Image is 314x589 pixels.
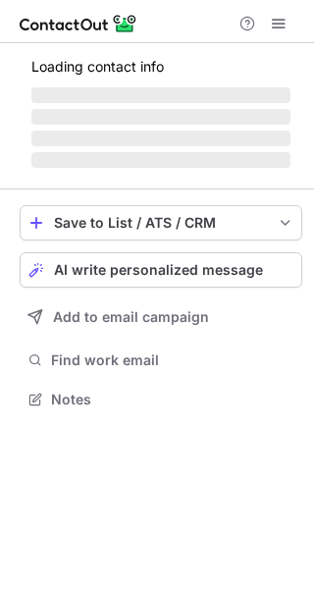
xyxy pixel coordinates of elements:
button: Add to email campaign [20,299,302,335]
span: ‌ [31,109,290,125]
span: ‌ [31,131,290,146]
span: ‌ [31,152,290,168]
button: Find work email [20,347,302,374]
span: AI write personalized message [54,262,263,278]
button: AI write personalized message [20,252,302,288]
span: Notes [51,391,294,408]
button: save-profile-one-click [20,205,302,241]
button: Notes [20,386,302,413]
span: ‌ [31,87,290,103]
span: Add to email campaign [53,309,209,325]
img: ContactOut v5.3.10 [20,12,137,35]
p: Loading contact info [31,59,290,75]
div: Save to List / ATS / CRM [54,215,268,231]
span: Find work email [51,351,294,369]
